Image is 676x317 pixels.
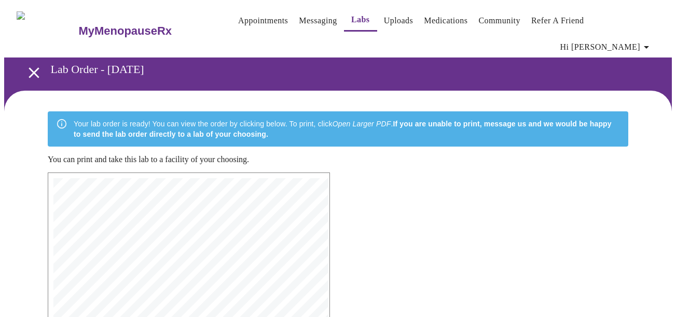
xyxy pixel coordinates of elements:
[74,114,620,143] div: Your lab order is ready! You can view the order by clicking below. To print, click .
[61,272,266,277] span: ____________________________________________________________________________________________________
[234,10,292,31] button: Appointments
[141,216,257,221] span: Phone: [PHONE_NUMBER] | Fax: [PHONE_NUMBER]
[159,188,218,195] span: MyMenopauseRx
[19,57,49,88] button: open drawer
[238,13,288,28] a: Appointments
[333,120,391,128] em: Open Larger PDF
[17,11,77,50] img: MyMenopauseRx Logo
[560,40,653,54] span: Hi [PERSON_NAME]
[424,13,467,28] a: Medications
[61,260,104,265] span: Ordering Clinician:
[478,13,520,28] a: Community
[474,10,525,31] button: Community
[351,12,370,27] a: Labs
[61,284,108,289] span: Patient Information
[77,13,213,49] a: MyMenopauseRx
[295,10,341,31] button: Messaging
[78,24,172,38] h3: MyMenopauseRx
[74,120,612,138] strong: If you are unable to print, message us and we would be happy to send the lab order directly to a ...
[191,161,212,164] span: [DATE] 1:57 PM
[48,155,628,164] p: You can print and take this lab to a facility of your choosing.
[527,10,588,31] button: Refer a Friend
[151,204,198,209] span: [STREET_ADDRESS]
[61,309,136,313] span: [STREET_ADDRESS][US_STATE]
[106,260,249,265] span: [PERSON_NAME] MD, MPH, MSCP, NPI: [US_HEALTHCARE_NPI]
[167,161,190,164] span: MyMenopauseRx |
[51,63,618,76] h3: Lab Order - [DATE]
[344,9,377,32] button: Labs
[299,13,337,28] a: Messaging
[531,13,584,28] a: Refer a Friend
[380,10,418,31] button: Uploads
[61,297,226,301] span: [PERSON_NAME], DOB: [DEMOGRAPHIC_DATA], [DEMOGRAPHIC_DATA]
[384,13,413,28] a: Uploads
[420,10,472,31] button: Medications
[556,37,657,57] button: Hi [PERSON_NAME]
[61,248,106,253] span: Order Date: [DATE]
